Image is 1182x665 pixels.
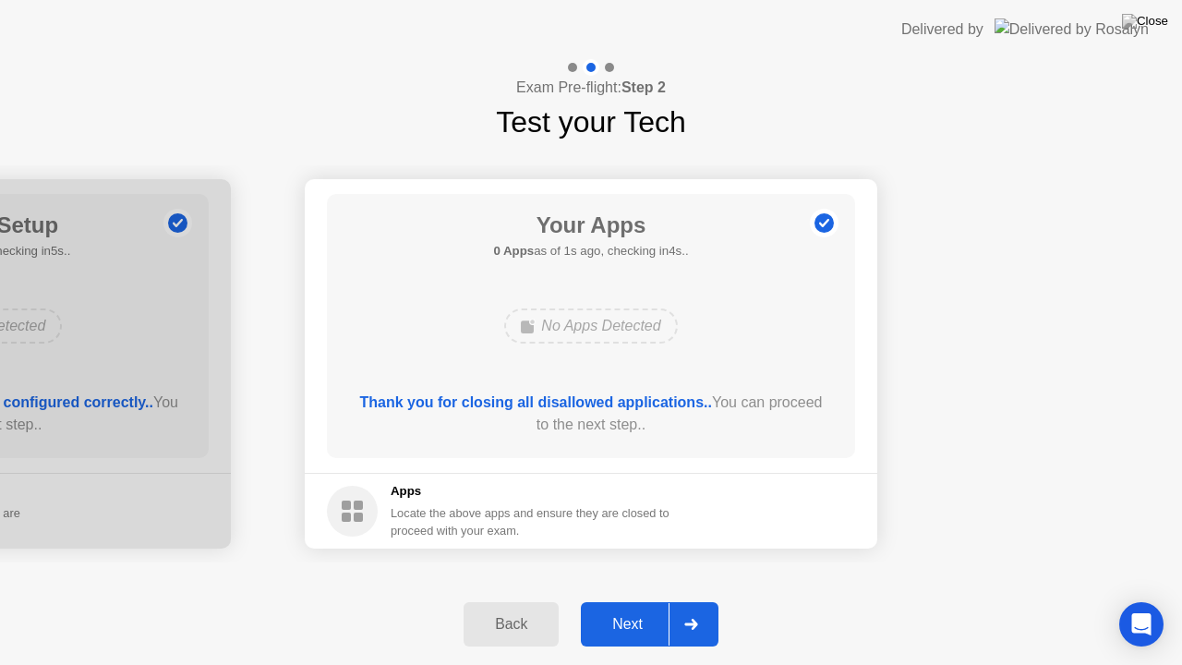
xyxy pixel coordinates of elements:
img: Delivered by Rosalyn [995,18,1149,40]
b: Thank you for closing all disallowed applications.. [360,394,712,410]
h1: Test your Tech [496,100,686,144]
div: Locate the above apps and ensure they are closed to proceed with your exam. [391,504,670,539]
h5: Apps [391,482,670,501]
div: You can proceed to the next step.. [354,392,829,436]
div: Back [469,616,553,633]
h4: Exam Pre-flight: [516,77,666,99]
img: Close [1122,14,1168,29]
h5: as of 1s ago, checking in4s.. [493,242,688,260]
b: 0 Apps [493,244,534,258]
button: Next [581,602,718,647]
div: Open Intercom Messenger [1119,602,1164,647]
button: Back [464,602,559,647]
div: No Apps Detected [504,308,677,344]
div: Delivered by [901,18,983,41]
b: Step 2 [621,79,666,95]
div: Next [586,616,669,633]
h1: Your Apps [493,209,688,242]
